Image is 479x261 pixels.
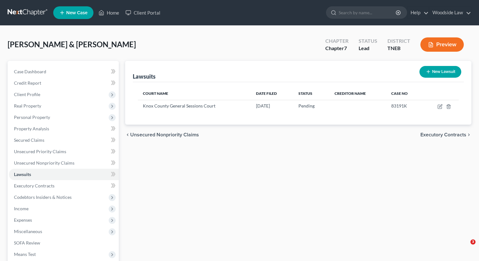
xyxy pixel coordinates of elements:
[14,183,54,188] span: Executory Contracts
[298,91,312,96] span: Status
[125,132,130,137] i: chevron_left
[14,217,32,223] span: Expenses
[9,237,119,249] a: SOFA Review
[9,146,119,157] a: Unsecured Priority Claims
[125,132,199,137] button: chevron_left Unsecured Nonpriority Claims
[256,103,270,108] span: [DATE]
[466,132,471,137] i: chevron_right
[359,45,377,52] div: Lead
[14,206,29,211] span: Income
[122,7,163,18] a: Client Portal
[66,10,87,15] span: New Case
[9,157,119,169] a: Unsecured Nonpriority Claims
[14,160,74,166] span: Unsecured Nonpriority Claims
[344,45,347,51] span: 7
[420,37,464,52] button: Preview
[14,137,44,143] span: Secured Claims
[14,172,31,177] span: Lawsuits
[387,45,410,52] div: TNEB
[14,69,46,74] span: Case Dashboard
[429,7,471,18] a: Woodside Law
[9,180,119,192] a: Executory Contracts
[14,240,40,245] span: SOFA Review
[391,91,408,96] span: Case No
[95,7,122,18] a: Home
[256,91,277,96] span: Date Filed
[335,91,366,96] span: Creditor Name
[325,45,348,52] div: Chapter
[8,40,136,49] span: [PERSON_NAME] & [PERSON_NAME]
[470,239,476,245] span: 3
[14,92,40,97] span: Client Profile
[387,37,410,45] div: District
[407,7,429,18] a: Help
[14,103,41,108] span: Real Property
[14,114,50,120] span: Personal Property
[420,132,466,137] span: Executory Contracts
[143,91,168,96] span: Court Name
[9,123,119,134] a: Property Analysis
[325,37,348,45] div: Chapter
[298,103,315,108] span: Pending
[359,37,377,45] div: Status
[9,134,119,146] a: Secured Claims
[9,66,119,77] a: Case Dashboard
[14,229,42,234] span: Miscellaneous
[9,169,119,180] a: Lawsuits
[457,239,473,255] iframe: Intercom live chat
[14,126,49,131] span: Property Analysis
[130,132,199,137] span: Unsecured Nonpriority Claims
[339,7,397,18] input: Search by name...
[14,251,36,257] span: Means Test
[133,73,156,80] div: Lawsuits
[143,103,215,108] span: Knox County General Sessions Court
[391,103,407,108] span: 83191K
[419,66,461,78] button: New Lawsuit
[14,149,66,154] span: Unsecured Priority Claims
[420,132,471,137] button: Executory Contracts chevron_right
[14,80,41,86] span: Credit Report
[9,77,119,89] a: Credit Report
[14,194,72,200] span: Codebtors Insiders & Notices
